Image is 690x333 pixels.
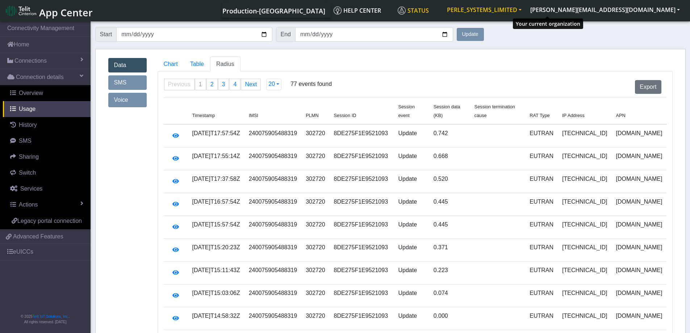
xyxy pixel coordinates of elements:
[513,18,583,29] div: Your current organization
[530,113,549,118] span: RAT Type
[558,284,611,307] td: [TECHNICAL_ID]
[188,170,244,193] td: [DATE]T17:37:58Z
[334,7,342,14] img: knowledge.svg
[33,315,69,319] a: Telit IoT Solutions, Inc.
[268,81,275,87] span: 20
[611,284,666,307] td: [DOMAIN_NAME]
[301,124,329,147] td: 302720
[474,104,515,118] span: Session termination cause
[276,27,296,42] span: End
[306,113,319,118] span: PLMN
[301,239,329,262] td: 302720
[394,284,429,307] td: Update
[334,113,356,118] span: Session ID
[394,216,429,239] td: Update
[188,239,244,262] td: [DATE]T15:20:23Z
[108,58,147,72] a: Data
[611,307,666,330] td: [DOMAIN_NAME]
[244,239,301,262] td: 240075905488319
[429,307,470,330] td: 0.000
[558,147,611,170] td: [TECHNICAL_ID]
[249,113,258,118] span: IMSI
[3,181,91,197] a: Services
[16,73,64,82] span: Connection details
[443,3,526,16] button: PERLE_SYSTEMS_LIMITED
[611,216,666,239] td: [DOMAIN_NAME]
[216,61,234,67] span: Radius
[13,232,63,241] span: Advanced Features
[168,81,191,87] span: Previous
[558,170,611,193] td: [TECHNICAL_ID]
[394,124,429,147] td: Update
[233,81,237,87] span: 4
[562,113,585,118] span: IP Address
[108,75,147,90] a: SMS
[616,113,625,118] span: APN
[244,284,301,307] td: 240075905488319
[39,6,93,19] span: App Center
[525,147,558,170] td: EUTRAN
[330,124,394,147] td: 8DE275F1E9521093
[429,193,470,216] td: 0.445
[611,239,666,262] td: [DOMAIN_NAME]
[611,193,666,216] td: [DOMAIN_NAME]
[429,170,470,193] td: 0.520
[222,3,325,18] a: Your current platform instance
[244,216,301,239] td: 240075905488319
[17,218,82,224] span: Legacy portal connection
[395,3,443,18] a: Status
[429,147,470,170] td: 0.668
[188,147,244,170] td: [DATE]T17:55:14Z
[429,239,470,262] td: 0.371
[558,124,611,147] td: [TECHNICAL_ID]
[6,5,36,17] img: logo-telit-cinterion-gw-new.png
[188,216,244,239] td: [DATE]T15:57:54Z
[330,239,394,262] td: 8DE275F1E9521093
[635,80,661,94] button: Export
[164,61,178,67] span: Chart
[558,193,611,216] td: [TECHNICAL_ID]
[525,193,558,216] td: EUTRAN
[164,79,262,90] ul: Pagination
[330,216,394,239] td: 8DE275F1E9521093
[398,7,406,14] img: status.svg
[558,239,611,262] td: [TECHNICAL_ID]
[3,117,91,133] a: History
[394,147,429,170] td: Update
[526,3,684,16] button: [PERSON_NAME][EMAIL_ADDRESS][DOMAIN_NAME]
[301,284,329,307] td: 302720
[525,124,558,147] td: EUTRAN
[20,186,42,192] span: Services
[611,124,666,147] td: [DOMAIN_NAME]
[301,193,329,216] td: 302720
[525,170,558,193] td: EUTRAN
[394,193,429,216] td: Update
[95,27,117,42] span: Start
[19,201,38,208] span: Actions
[330,284,394,307] td: 8DE275F1E9521093
[434,104,460,118] span: Session data (KB)
[222,7,325,15] span: Production-[GEOGRAPHIC_DATA]
[330,193,394,216] td: 8DE275F1E9521093
[3,197,91,213] a: Actions
[222,81,225,87] span: 3
[3,149,91,165] a: Sharing
[394,307,429,330] td: Update
[244,170,301,193] td: 240075905488319
[192,113,215,118] span: Timestamp
[611,262,666,284] td: [DOMAIN_NAME]
[525,239,558,262] td: EUTRAN
[525,216,558,239] td: EUTRAN
[19,170,36,176] span: Switch
[611,170,666,193] td: [DOMAIN_NAME]
[330,170,394,193] td: 8DE275F1E9521093
[266,79,281,90] button: 20
[330,147,394,170] td: 8DE275F1E9521093
[3,165,91,181] a: Switch
[3,101,91,117] a: Usage
[611,147,666,170] td: [DOMAIN_NAME]
[244,147,301,170] td: 240075905488319
[19,154,39,160] span: Sharing
[188,284,244,307] td: [DATE]T15:03:06Z
[3,133,91,149] a: SMS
